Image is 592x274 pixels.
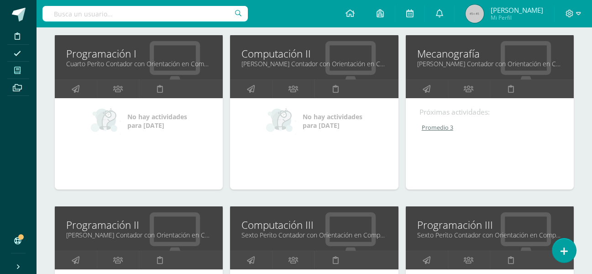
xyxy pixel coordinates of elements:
a: [PERSON_NAME] Contador con Orientación en Computación "A" [241,59,387,68]
a: Programación II [66,218,211,232]
span: Mi Perfil [491,14,543,21]
a: Sexto Perito Contador con Orientación en Computación "A" [417,231,562,239]
img: 45x45 [466,5,484,23]
a: [PERSON_NAME] Contador con Orientación en Computación "A" [417,59,562,68]
span: No hay actividades para [DATE] [303,112,362,130]
a: Sexto Perito Contador con Orientación en Computación "A" [241,231,387,239]
span: No hay actividades para [DATE] [127,112,187,130]
img: no_activities_small.png [266,107,296,135]
a: Computación II [241,47,387,61]
span: [PERSON_NAME] [491,5,543,15]
input: Busca un usuario... [42,6,248,21]
a: Programación III [417,218,562,232]
div: Próximas actividades: [419,107,560,117]
a: [PERSON_NAME] Contador con Orientación en Computación "A" [66,231,211,239]
a: Cuarto Perito Contador con Orientación en Computación "A" [66,59,211,68]
a: Computación III [241,218,387,232]
a: Promedio 3 [419,124,561,132]
a: Programación I [66,47,211,61]
img: no_activities_small.png [91,107,121,135]
a: Mecanografía [417,47,562,61]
